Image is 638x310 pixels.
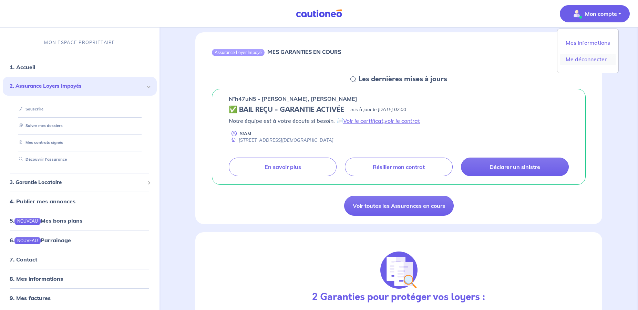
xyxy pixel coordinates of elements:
[44,39,115,46] p: MON ESPACE PROPRIÉTAIRE
[10,217,82,224] a: 5.NOUVEAUMes bons plans
[560,5,630,22] button: illu_account_valid_menu.svgMon compte
[3,233,157,247] div: 6.NOUVEAUParrainage
[3,291,157,305] div: 9. Mes factures
[11,137,148,148] div: Mes contrats signés
[293,9,345,18] img: Cautioneo
[3,176,157,189] div: 3. Garantie Locataire
[229,95,357,103] p: n°h47uN5 - [PERSON_NAME], [PERSON_NAME]
[343,117,383,124] a: Voir le certificat
[16,157,67,162] a: Découvrir l'assurance
[10,275,63,282] a: 8. Mes informations
[265,163,301,170] p: En savoir plus
[344,196,454,216] a: Voir toutes les Assurances en cours
[560,54,616,65] a: Me déconnecter
[10,82,145,90] span: 2. Assurance Loyers Impayés
[3,253,157,266] div: 7. Contact
[11,104,148,115] div: Souscrire
[10,198,75,205] a: 4. Publier mes annonces
[3,214,157,227] div: 5.NOUVEAUMes bons plans
[10,179,145,186] span: 3. Garantie Locataire
[490,163,540,170] p: Déclarer un sinistre
[571,8,582,19] img: illu_account_valid_menu.svg
[229,106,569,114] div: state: CONTRACT-VALIDATED, Context: NEW,CHOOSE-CERTIFICATE,RELATIONSHIP,LESSOR-DOCUMENTS
[312,291,485,303] h3: 2 Garanties pour protéger vos loyers :
[229,137,333,143] div: [STREET_ADDRESS][DEMOGRAPHIC_DATA]
[212,49,265,56] div: Assurance Loyer Impayé
[461,158,569,176] a: Déclarer un sinistre
[3,60,157,74] div: 1. Accueil
[347,106,406,113] p: - mis à jour le [DATE] 02:00
[16,124,63,128] a: Suivre mes dossiers
[240,130,251,137] p: SIAM
[10,256,37,263] a: 7. Contact
[380,252,418,289] img: justif-loupe
[3,77,157,96] div: 2. Assurance Loyers Impayés
[384,117,420,124] a: voir le contrat
[3,194,157,208] div: 4. Publier mes annonces
[557,29,619,73] div: illu_account_valid_menu.svgMon compte
[229,158,337,176] a: En savoir plus
[345,158,453,176] a: Résilier mon contrat
[585,10,617,18] p: Mon compte
[10,64,35,71] a: 1. Accueil
[229,106,344,114] h5: ✅ BAIL REÇU - GARANTIE ACTIVÉE
[560,37,616,48] a: Mes informations
[373,163,425,170] p: Résilier mon contrat
[10,295,51,301] a: 9. Mes factures
[267,49,341,55] h6: MES GARANTIES EN COURS
[11,154,148,165] div: Découvrir l'assurance
[359,75,447,83] h5: Les dernières mises à jours
[3,272,157,286] div: 8. Mes informations
[10,237,71,244] a: 6.NOUVEAUParrainage
[229,117,569,125] p: Notre équipe est à votre écoute si besoin. 📄 ,
[16,140,63,145] a: Mes contrats signés
[11,120,148,132] div: Suivre mes dossiers
[16,107,43,111] a: Souscrire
